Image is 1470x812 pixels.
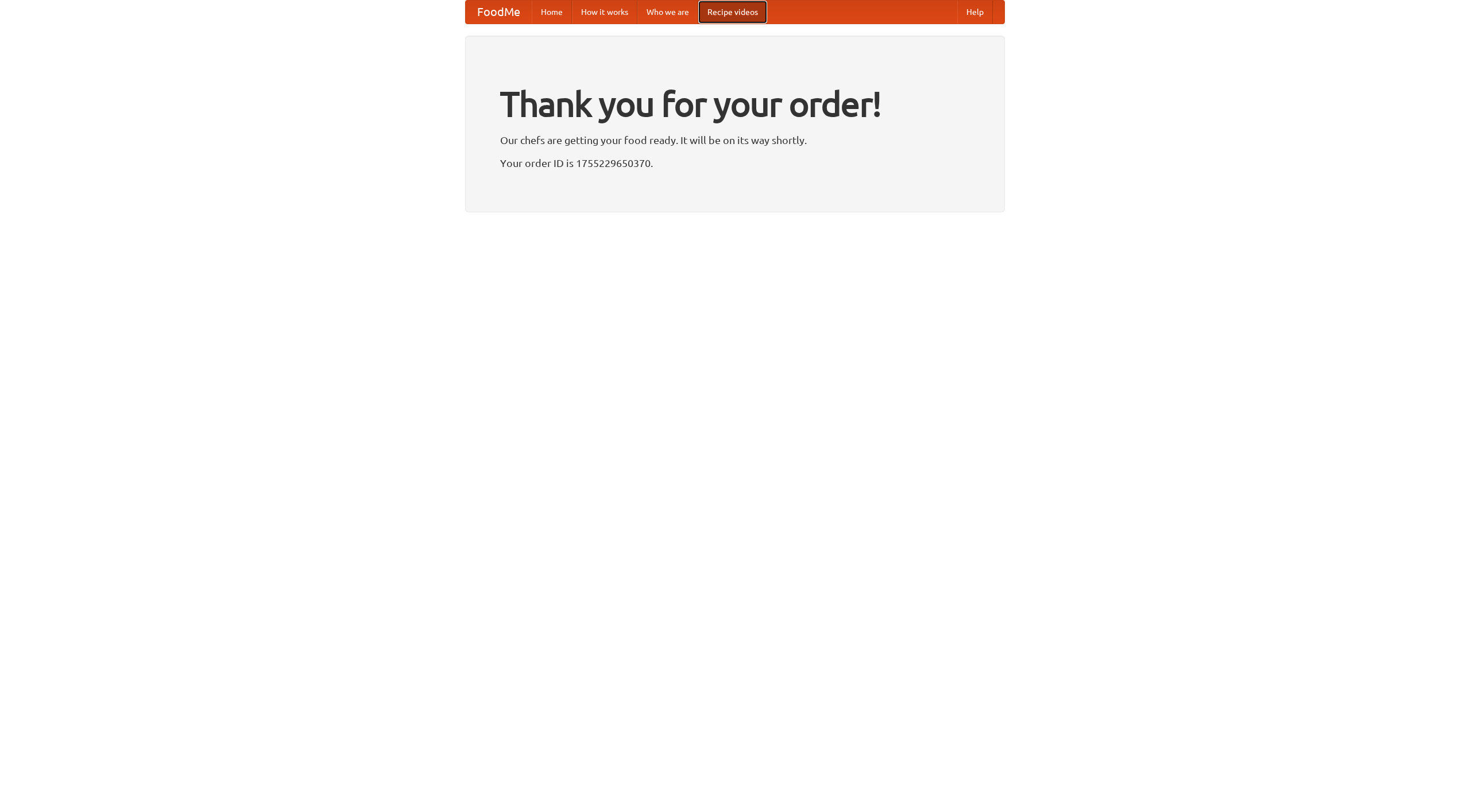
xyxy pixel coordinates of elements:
p: Our chefs are getting your food ready. It will be on its way shortly. [500,131,970,149]
a: Help [957,1,993,24]
p: Your order ID is 1755229650370. [500,154,970,172]
a: FoodMe [466,1,532,24]
h1: Thank you for your order! [500,76,970,131]
a: Home [532,1,572,24]
a: Recipe videos [698,1,767,24]
a: Who we are [637,1,698,24]
a: How it works [572,1,637,24]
